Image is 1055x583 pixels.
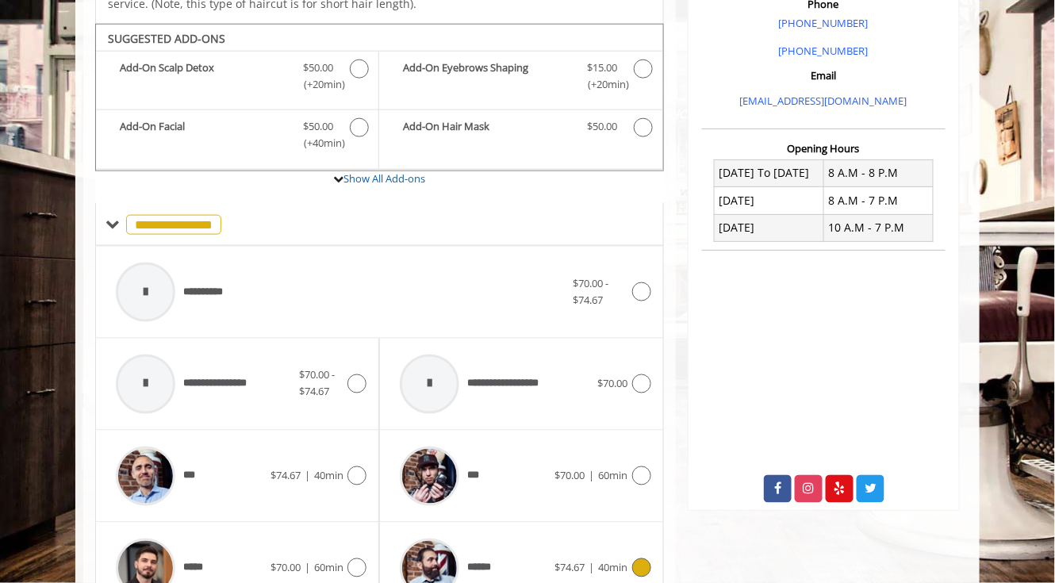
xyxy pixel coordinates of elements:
[403,59,571,93] b: Add-On Eyebrows Shaping
[779,16,869,30] a: [PHONE_NUMBER]
[589,469,595,483] span: |
[270,469,301,483] span: $74.67
[120,118,287,152] b: Add-On Facial
[314,561,343,575] span: 60min
[598,377,628,391] span: $70.00
[104,59,370,97] label: Add-On Scalp Detox
[588,59,618,76] span: $15.00
[303,59,333,76] span: $50.00
[589,561,595,575] span: |
[95,24,664,171] div: The Made Man Haircut And Beard Trim Add-onS
[706,70,942,81] h3: Email
[555,561,585,575] span: $74.67
[104,118,370,155] label: Add-On Facial
[295,76,342,93] span: (+20min )
[823,187,933,214] td: 8 A.M - 7 P.M
[403,118,571,137] b: Add-On Hair Mask
[270,561,301,575] span: $70.00
[599,469,628,483] span: 60min
[555,469,585,483] span: $70.00
[305,561,310,575] span: |
[715,187,824,214] td: [DATE]
[715,214,824,241] td: [DATE]
[108,31,225,46] b: SUGGESTED ADD-ONS
[579,76,626,93] span: (+20min )
[573,276,608,307] span: $70.00 - $74.67
[823,214,933,241] td: 10 A.M - 7 P.M
[343,171,425,186] a: Show All Add-ons
[314,469,343,483] span: 40min
[387,59,654,97] label: Add-On Eyebrows Shaping
[303,118,333,135] span: $50.00
[779,44,869,58] a: [PHONE_NUMBER]
[823,159,933,186] td: 8 A.M - 8 P.M
[702,143,946,154] h3: Opening Hours
[295,135,342,152] span: (+40min )
[299,368,335,399] span: $70.00 - $74.67
[120,59,287,93] b: Add-On Scalp Detox
[715,159,824,186] td: [DATE] To [DATE]
[387,118,654,141] label: Add-On Hair Mask
[588,118,618,135] span: $50.00
[740,94,907,108] a: [EMAIL_ADDRESS][DOMAIN_NAME]
[305,469,310,483] span: |
[599,561,628,575] span: 40min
